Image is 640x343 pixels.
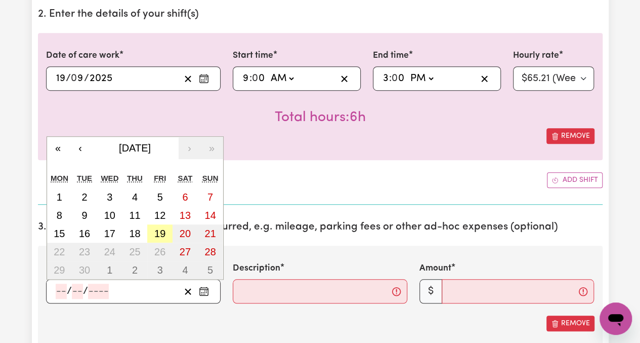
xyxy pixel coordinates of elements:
button: 20 September 2025 [173,224,198,243]
input: -- [242,71,249,86]
abbr: 25 September 2025 [129,246,140,257]
button: 6 September 2025 [173,188,198,206]
button: 13 September 2025 [173,206,198,224]
button: 5 October 2025 [198,261,223,279]
abbr: 23 September 2025 [79,246,90,257]
h2: 3. Include any additional expenses incurred, e.g. mileage, parking fees or other ad-hoc expenses ... [38,221,603,234]
abbr: 19 September 2025 [154,228,165,239]
input: -- [56,284,67,299]
abbr: 20 September 2025 [180,228,191,239]
button: 4 October 2025 [173,261,198,279]
label: Description [233,262,280,275]
button: Remove this shift [546,128,594,144]
span: 0 [252,73,258,84]
button: 4 September 2025 [122,188,148,206]
abbr: 6 September 2025 [182,192,188,203]
span: [DATE] [119,142,151,154]
abbr: 12 September 2025 [154,210,165,221]
label: Date of care work [46,49,119,62]
button: 12 September 2025 [147,206,173,224]
button: 18 September 2025 [122,224,148,243]
abbr: 7 September 2025 [207,192,213,203]
abbr: 1 October 2025 [107,264,112,276]
button: ‹ [69,137,92,159]
iframe: Button to launch messaging window [600,302,632,335]
span: 0 [392,73,398,84]
button: » [201,137,223,159]
abbr: 1 September 2025 [57,192,62,203]
h2: 2. Enter the details of your shift(s) [38,8,603,21]
button: 15 September 2025 [47,224,72,243]
button: 11 September 2025 [122,206,148,224]
abbr: 14 September 2025 [204,210,216,221]
abbr: 29 September 2025 [54,264,65,276]
span: / [83,286,88,297]
abbr: 15 September 2025 [54,228,65,239]
button: 21 September 2025 [198,224,223,243]
abbr: 28 September 2025 [204,246,216,257]
button: Clear date [180,284,196,299]
button: 2 September 2025 [72,188,97,206]
label: End time [373,49,409,62]
button: 27 September 2025 [173,243,198,261]
abbr: 13 September 2025 [180,210,191,221]
button: 25 September 2025 [122,243,148,261]
button: 1 September 2025 [47,188,72,206]
abbr: 21 September 2025 [204,228,216,239]
abbr: 5 September 2025 [157,192,163,203]
button: 17 September 2025 [97,224,122,243]
button: 28 September 2025 [198,243,223,261]
button: 2 October 2025 [122,261,148,279]
button: [DATE] [92,137,179,159]
span: / [66,73,71,84]
button: 8 September 2025 [47,206,72,224]
button: 29 September 2025 [47,261,72,279]
button: Enter the date of care work [196,71,212,86]
label: Amount [419,262,451,275]
abbr: 4 October 2025 [182,264,188,276]
abbr: 5 October 2025 [207,264,213,276]
abbr: Sunday [202,174,219,182]
abbr: 18 September 2025 [129,228,140,239]
input: -- [56,71,66,86]
button: 7 September 2025 [198,188,223,206]
input: -- [72,284,83,299]
abbr: 9 September 2025 [81,210,87,221]
label: Date [46,262,66,275]
button: 23 September 2025 [72,243,97,261]
abbr: 3 October 2025 [157,264,163,276]
abbr: 10 September 2025 [104,210,115,221]
button: 22 September 2025 [47,243,72,261]
button: « [47,137,69,159]
button: 10 September 2025 [97,206,122,224]
abbr: 30 September 2025 [79,264,90,276]
abbr: Tuesday [77,174,92,182]
abbr: Wednesday [101,174,118,182]
button: 16 September 2025 [72,224,97,243]
label: Hourly rate [513,49,559,62]
button: 14 September 2025 [198,206,223,224]
button: Clear date [180,71,196,86]
span: Total hours worked: 6 hours [275,110,366,125]
button: 24 September 2025 [97,243,122,261]
input: ---- [89,71,113,86]
abbr: 24 September 2025 [104,246,115,257]
span: 0 [71,73,77,84]
span: / [84,73,89,84]
input: ---- [88,284,109,299]
input: -- [392,71,405,86]
span: / [67,286,72,297]
button: 1 October 2025 [97,261,122,279]
span: : [249,73,252,84]
button: 19 September 2025 [147,224,173,243]
input: -- [71,71,84,86]
button: 26 September 2025 [147,243,173,261]
abbr: 4 September 2025 [132,192,138,203]
abbr: 26 September 2025 [154,246,165,257]
abbr: Friday [154,174,166,182]
abbr: Saturday [178,174,192,182]
button: 9 September 2025 [72,206,97,224]
button: 5 September 2025 [147,188,173,206]
button: Add another shift [547,172,603,188]
abbr: 8 September 2025 [57,210,62,221]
